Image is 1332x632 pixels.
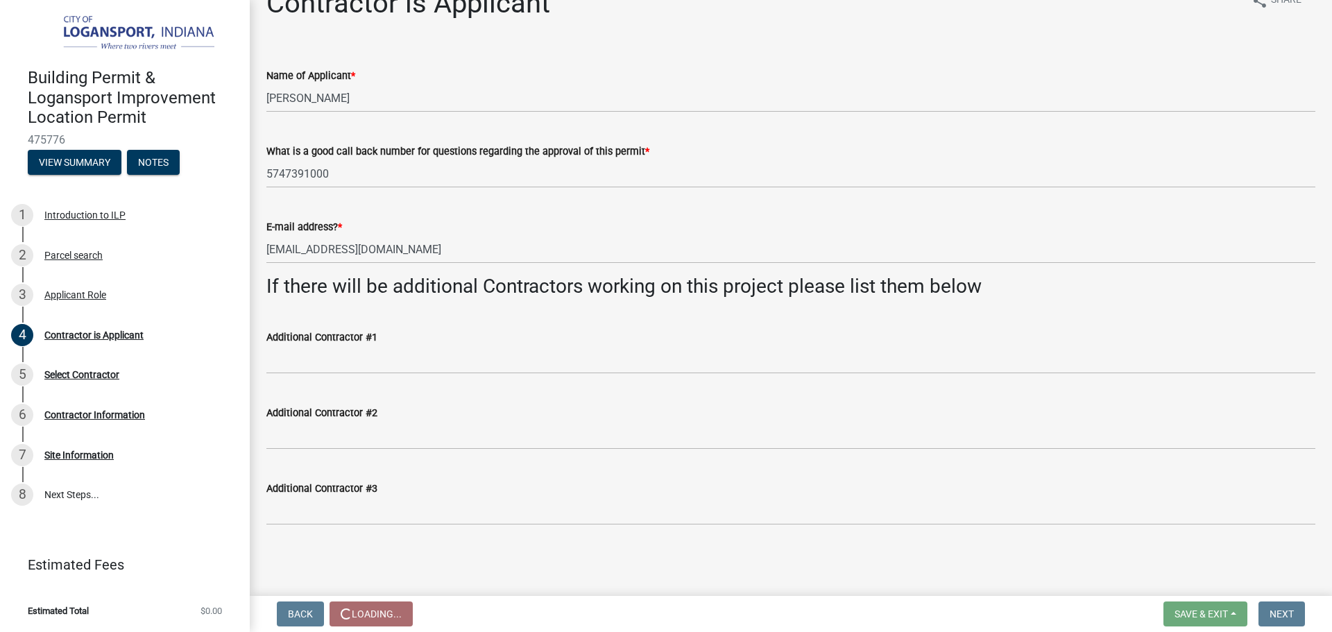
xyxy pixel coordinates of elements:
button: View Summary [28,150,121,175]
div: Contractor is Applicant [44,330,144,340]
span: $0.00 [200,606,222,615]
div: 7 [11,444,33,466]
img: City of Logansport, Indiana [28,15,228,53]
h3: If there will be additional Contractors working on this project please list them below [266,275,1315,298]
div: Applicant Role [44,290,106,300]
label: E-mail address? [266,223,342,232]
button: Back [277,601,324,626]
button: Save & Exit [1163,601,1247,626]
span: Save & Exit [1175,608,1228,620]
div: 2 [11,244,33,266]
label: Additional Contractor #1 [266,333,377,343]
label: Additional Contractor #2 [266,409,377,418]
div: Parcel search [44,250,103,260]
button: Notes [127,150,180,175]
div: 5 [11,364,33,386]
h4: Building Permit & Logansport Improvement Location Permit [28,68,239,128]
button: Loading... [330,601,413,626]
span: Next [1270,608,1294,620]
label: Additional Contractor #3 [266,484,377,494]
span: 475776 [28,133,222,146]
div: 1 [11,204,33,226]
div: Contractor Information [44,410,145,420]
span: Loading... [352,608,402,620]
div: 6 [11,404,33,426]
div: Site Information [44,450,114,460]
div: Select Contractor [44,370,119,379]
a: Estimated Fees [11,551,228,579]
span: Back [288,608,313,620]
button: Next [1258,601,1305,626]
wm-modal-confirm: Summary [28,157,121,169]
label: What is a good call back number for questions regarding the approval of this permit [266,147,649,157]
div: 8 [11,484,33,506]
div: 4 [11,324,33,346]
wm-modal-confirm: Notes [127,157,180,169]
div: 3 [11,284,33,306]
span: Estimated Total [28,606,89,615]
label: Name of Applicant [266,71,355,81]
div: Introduction to ILP [44,210,126,220]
